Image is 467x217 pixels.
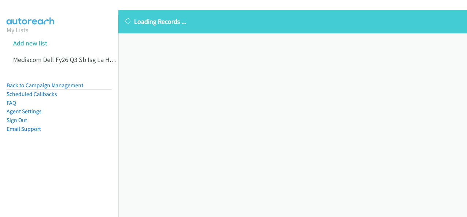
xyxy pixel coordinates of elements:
a: My Lists [7,26,29,34]
a: Scheduled Callbacks [7,91,57,98]
a: FAQ [7,99,16,106]
a: Back to Campaign Management [7,82,83,89]
a: Email Support [7,125,41,132]
a: Add new list [13,39,47,47]
a: Sign Out [7,117,27,124]
p: Loading Records ... [125,16,460,26]
a: Agent Settings [7,108,42,115]
a: Mediacom Dell Fy26 Q3 Sb Isg La Hot Leads [13,55,133,64]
